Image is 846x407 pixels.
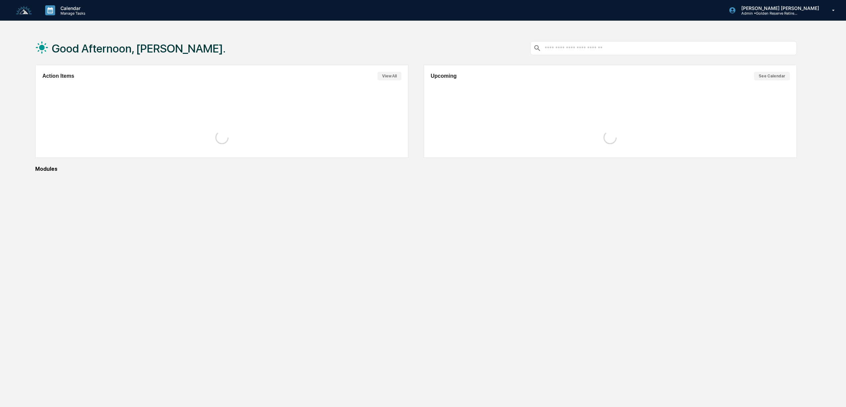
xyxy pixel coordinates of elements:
div: Modules [35,166,796,172]
button: View All [377,72,401,80]
h2: Upcoming [431,73,457,79]
p: [PERSON_NAME] [PERSON_NAME] [736,5,822,11]
p: Manage Tasks [55,11,89,16]
img: logo [16,6,32,15]
p: Calendar [55,5,89,11]
h1: Good Afternoon, [PERSON_NAME]. [52,42,226,55]
p: Admin • Golden Reserve Retirement [736,11,798,16]
h2: Action Items [42,73,74,79]
button: See Calendar [754,72,790,80]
